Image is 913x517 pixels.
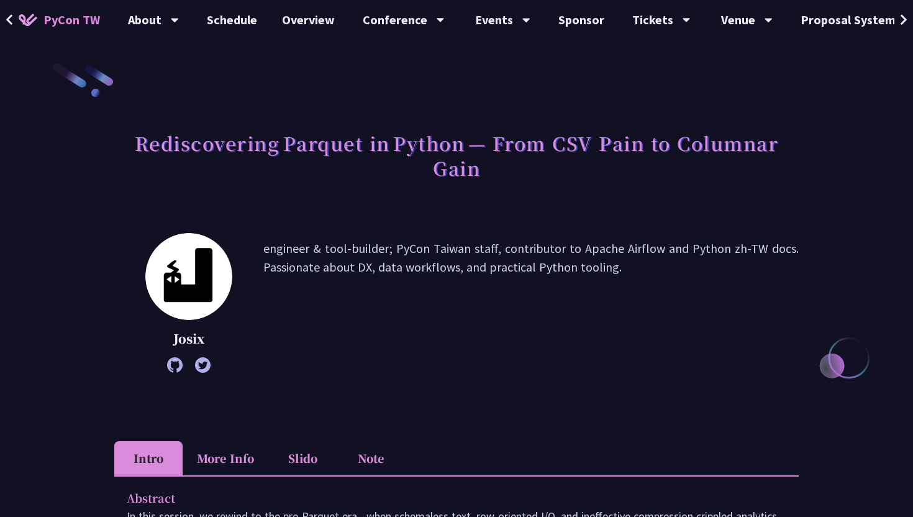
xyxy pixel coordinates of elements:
p: engineer & tool-builder; PyCon Taiwan staff, contributor to Apache Airflow and Python zh-TW docs.... [263,239,799,367]
span: PyCon TW [43,11,100,29]
img: Josix [145,233,232,320]
h1: Rediscovering Parquet in Python — From CSV Pain to Columnar Gain [114,124,799,186]
p: Josix [145,329,232,348]
li: Slido [268,441,337,475]
li: Note [337,441,405,475]
img: Home icon of PyCon TW 2025 [19,14,37,26]
p: Abstract [127,489,761,507]
li: Intro [114,441,183,475]
a: PyCon TW [6,4,112,35]
li: More Info [183,441,268,475]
